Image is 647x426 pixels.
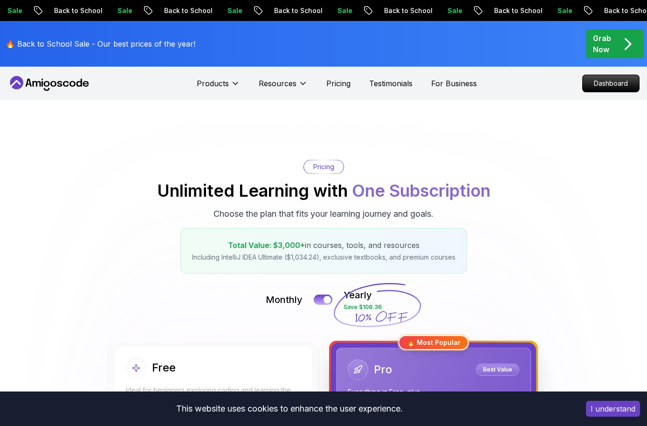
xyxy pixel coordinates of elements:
p: Products [197,78,229,89]
p: Sale [320,6,350,15]
a: For Business [431,78,477,89]
p: Monthly [266,293,303,306]
p: Ideal for beginners exploring coding and learning the basics for free. [126,385,301,404]
p: Sale [540,6,570,15]
p: Back to School [257,6,320,15]
p: Back to School [477,6,540,15]
h2: Free [152,360,176,375]
p: Grab Now [593,33,611,55]
span: Total Value: $3,000+ [228,240,305,250]
p: Back to School [367,6,430,15]
p: 🔥 Back to School Sale - Our best prices of the year! [6,38,195,49]
p: Back to School [147,6,210,15]
a: Dashboard [582,75,640,92]
h2: Pro [374,362,392,377]
button: Accept cookies [586,401,640,417]
span: One Subscription [352,180,490,201]
p: Pricing [313,162,334,172]
p: Best Value [477,365,518,374]
button: Products [197,78,240,96]
p: Back to School [37,6,100,15]
p: Choose the plan that fits your learning journey and goals. [213,207,434,220]
p: Sale [430,6,460,15]
p: Everything in Free, plus [348,387,519,397]
p: in courses, tools, and resources [192,240,455,251]
h2: Unlimited Learning with [157,181,490,200]
div: This website uses cookies to enhance the user experience. [7,399,572,419]
p: Sale [100,6,130,15]
p: Resources [259,78,296,89]
p: Including IntelliJ IDEA Ultimate ($1,034.24), exclusive textbooks, and premium courses [192,253,455,262]
button: Resources [259,78,308,96]
p: Sale [210,6,240,15]
a: Pricing [326,78,351,89]
a: Testimonials [369,78,413,89]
